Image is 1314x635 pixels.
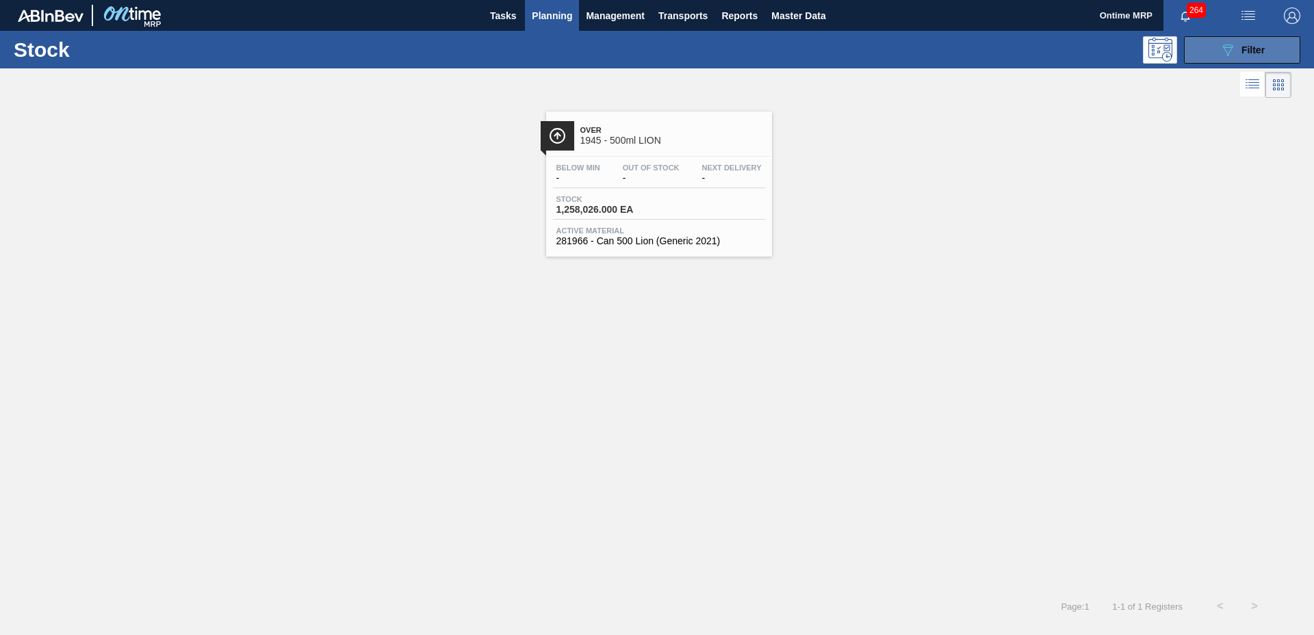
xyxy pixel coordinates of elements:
[1143,36,1177,64] div: Programming: no user selected
[1284,8,1300,24] img: Logout
[556,236,762,246] span: 281966 - Can 500 Lion (Generic 2021)
[580,126,765,134] span: Over
[623,173,680,183] span: -
[1237,589,1272,623] button: >
[556,173,600,183] span: -
[771,8,825,24] span: Master Data
[18,10,83,22] img: TNhmsLtSVTkK8tSr43FrP2fwEKptu5GPRR3wAAAABJRU5ErkJggg==
[1110,601,1183,612] span: 1 - 1 of 1 Registers
[1241,44,1265,55] span: Filter
[721,8,758,24] span: Reports
[1240,72,1265,98] div: List Vision
[556,195,652,203] span: Stock
[623,164,680,172] span: Out Of Stock
[1163,6,1207,25] button: Notifications
[556,205,652,215] span: 1,258,026.000 EA
[586,8,645,24] span: Management
[488,8,518,24] span: Tasks
[580,135,765,146] span: 1945 - 500ml LION
[1265,72,1291,98] div: Card Vision
[556,226,762,235] span: Active Material
[1061,601,1089,612] span: Page : 1
[556,164,600,172] span: Below Min
[702,164,762,172] span: Next Delivery
[1203,589,1237,623] button: <
[1187,3,1206,18] span: 264
[658,8,708,24] span: Transports
[536,101,779,257] a: ÍconeOver1945 - 500ml LIONBelow Min-Out Of Stock-Next Delivery-Stock1,258,026.000 EAActive Materi...
[549,127,566,144] img: Ícone
[1240,8,1257,24] img: userActions
[532,8,572,24] span: Planning
[1184,36,1300,64] button: Filter
[702,173,762,183] span: -
[14,42,218,57] h1: Stock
